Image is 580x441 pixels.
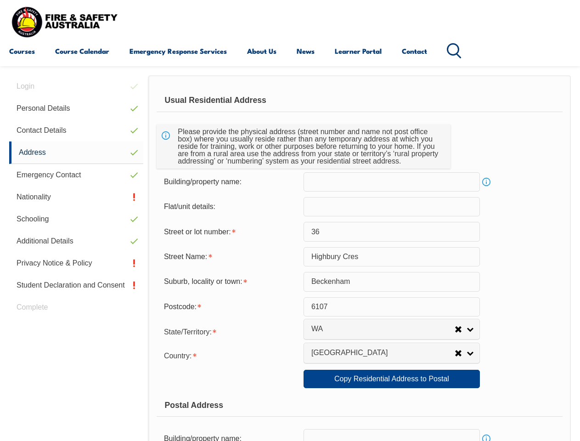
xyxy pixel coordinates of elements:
a: Courses [9,40,35,62]
div: Usual Residential Address [157,89,563,112]
a: Contact Details [9,119,143,141]
a: Info [480,175,493,188]
a: Emergency Response Services [130,40,227,62]
a: Course Calendar [55,40,109,62]
div: State/Territory is required. [157,322,304,340]
span: WA [311,324,455,334]
a: Contact [402,40,427,62]
div: Postal Address [157,394,563,417]
div: Please provide the physical address (street number and name not post office box) where you usuall... [174,124,443,169]
a: Nationality [9,186,143,208]
a: Copy Residential Address to Postal [304,370,480,388]
span: [GEOGRAPHIC_DATA] [311,348,455,358]
div: Suburb, locality or town is required. [157,273,304,290]
span: State/Territory: [164,328,212,336]
a: Schooling [9,208,143,230]
a: News [297,40,315,62]
a: Additional Details [9,230,143,252]
div: Street Name is required. [157,248,304,266]
a: Emergency Contact [9,164,143,186]
div: Country is required. [157,346,304,364]
div: Building/property name: [157,173,304,191]
a: Privacy Notice & Policy [9,252,143,274]
a: About Us [247,40,276,62]
span: Country: [164,352,191,360]
a: Learner Portal [335,40,382,62]
a: Address [9,141,143,164]
div: Postcode is required. [157,298,304,316]
div: Flat/unit details: [157,198,304,215]
a: Personal Details [9,97,143,119]
div: Street or lot number is required. [157,223,304,240]
a: Student Declaration and Consent [9,274,143,296]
